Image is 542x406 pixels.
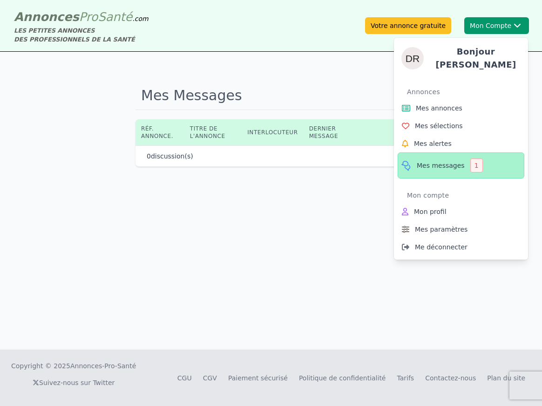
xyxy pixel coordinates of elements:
[365,17,451,34] a: Votre annonce gratuite
[14,10,79,24] span: Annonces
[398,117,524,135] a: Mes sélections
[464,17,529,34] button: Mon CompteDidierBonjour [PERSON_NAME]AnnoncesMes annoncesMes sélectionsMes alertesMes messages1Mo...
[70,361,136,371] a: Annonces-Pro-Santé
[470,158,483,172] div: 1
[415,225,467,234] span: Mes paramètres
[407,188,524,203] div: Mon compte
[147,151,193,161] p: discussion(s)
[14,10,149,24] a: AnnoncesProSanté.com
[417,161,465,170] span: Mes messages
[398,99,524,117] a: Mes annonces
[242,119,303,145] th: Interlocuteur
[135,82,406,110] h1: Mes Messages
[132,15,148,22] span: .com
[135,119,184,145] th: Réf. annonce.
[487,374,525,382] a: Plan du site
[401,47,424,69] img: Didier
[184,119,242,145] th: Titre de l'annonce
[415,121,463,131] span: Mes sélections
[425,374,476,382] a: Contactez-nous
[431,45,521,71] h4: Bonjour [PERSON_NAME]
[304,119,354,145] th: Dernier message
[397,374,414,382] a: Tarifs
[14,26,149,44] div: LES PETITES ANNONCES DES PROFESSIONNELS DE LA SANTÉ
[416,103,462,113] span: Mes annonces
[79,10,98,24] span: Pro
[415,242,467,252] span: Me déconnecter
[414,139,452,148] span: Mes alertes
[398,152,524,179] a: Mes messages1
[398,135,524,152] a: Mes alertes
[398,203,524,220] a: Mon profil
[33,379,115,386] a: Suivez-nous sur Twitter
[147,152,151,160] span: 0
[177,374,192,382] a: CGU
[228,374,288,382] a: Paiement sécurisé
[11,361,136,371] div: Copyright © 2025
[398,238,524,256] a: Me déconnecter
[203,374,217,382] a: CGV
[98,10,132,24] span: Santé
[398,220,524,238] a: Mes paramètres
[414,207,447,216] span: Mon profil
[299,374,386,382] a: Politique de confidentialité
[407,84,524,99] div: Annonces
